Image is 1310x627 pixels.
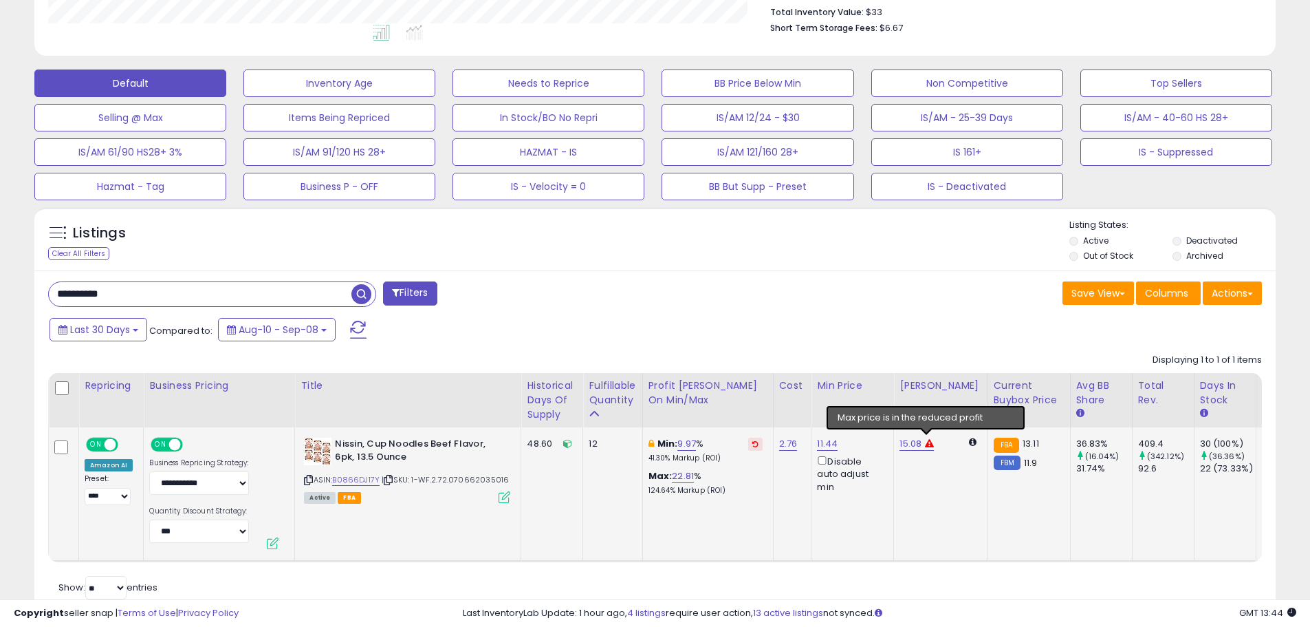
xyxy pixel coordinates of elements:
a: 15.08 [899,437,921,451]
button: Business P - OFF [243,173,435,200]
li: $33 [770,3,1252,19]
span: 13.11 [1023,437,1039,450]
span: | SKU: 1-WF.2.72.070662035016 [382,474,509,485]
button: IS 161+ [871,138,1063,166]
button: IS/AM 61/90 HS28+ 3% [34,138,226,166]
div: Cost [779,379,806,393]
b: Nissin, Cup Noodles Beef Flavor, 6pk, 13.5 Ounce [335,438,502,467]
b: Total Inventory Value: [770,6,864,18]
button: IS/AM 121/160 28+ [662,138,853,166]
div: 30 (100%) [1200,438,1256,450]
div: 12 [589,438,631,450]
span: ON [153,439,170,451]
p: 124.64% Markup (ROI) [648,486,763,496]
span: 2025-10-9 13:44 GMT [1239,606,1296,619]
div: % [648,438,763,463]
img: 61nZdDYEXfS._SL40_.jpg [304,438,331,465]
button: IS - Velocity = 0 [452,173,644,200]
button: In Stock/BO No Repri [452,104,644,131]
a: Privacy Policy [178,606,239,619]
div: [PERSON_NAME] [899,379,981,393]
div: 409.4 [1138,438,1194,450]
button: Aug-10 - Sep-08 [218,318,336,341]
span: All listings currently available for purchase on Amazon [304,492,336,504]
div: Preset: [85,474,133,505]
button: Needs to Reprice [452,70,644,97]
a: 9.97 [677,437,696,451]
div: Current Buybox Price [994,379,1065,407]
button: HAZMAT - IS [452,138,644,166]
div: 31.74% [1076,463,1132,475]
label: Archived [1186,250,1223,262]
button: Filters [383,281,437,306]
button: IS/AM 12/24 - $30 [662,104,853,131]
b: Min: [657,437,678,450]
div: Business Pricing [149,379,289,393]
small: (342.12%) [1147,451,1184,462]
button: Top Sellers [1080,70,1272,97]
button: Save View [1062,281,1134,305]
span: 11.9 [1024,456,1038,469]
small: Days In Stock. [1200,407,1208,420]
span: Columns [1145,286,1188,300]
button: BB But Supp - Preset [662,173,853,200]
span: FBA [338,492,361,504]
b: Max: [648,469,673,482]
button: Default [34,70,226,97]
a: 2.76 [779,437,798,451]
button: Last 30 Days [50,318,147,341]
small: (36.36%) [1209,451,1245,462]
label: Out of Stock [1083,250,1133,262]
div: Min Price [817,379,888,393]
p: 41.30% Markup (ROI) [648,454,763,463]
button: IS/AM 91/120 HS 28+ [243,138,435,166]
div: ASIN: [304,438,510,502]
div: Avg BB Share [1076,379,1126,407]
p: Listing States: [1069,219,1276,232]
small: FBM [994,456,1020,470]
div: Disable auto adjust min [817,454,883,493]
div: 92.6 [1138,463,1194,475]
button: Columns [1136,281,1201,305]
button: IS/AM - 25-39 Days [871,104,1063,131]
button: Actions [1203,281,1262,305]
div: Total Rev. [1138,379,1188,407]
div: Profit [PERSON_NAME] on Min/Max [648,379,767,407]
th: The percentage added to the cost of goods (COGS) that forms the calculator for Min & Max prices. [642,373,773,427]
div: Amazon AI [85,459,133,471]
div: Clear All Filters [48,247,109,260]
b: Short Term Storage Fees: [770,22,877,34]
div: Title [301,379,515,393]
label: Active [1083,235,1109,246]
button: Items Being Repriced [243,104,435,131]
span: Show: entries [58,581,157,594]
div: 41% [1262,438,1307,450]
div: Repricing [85,379,138,393]
small: FBA [994,438,1019,453]
button: BB Price Below Min [662,70,853,97]
a: 13 active listings [753,606,823,619]
span: OFF [116,439,138,451]
div: seller snap | | [14,607,239,620]
small: Avg BB Share. [1076,407,1084,420]
label: Business Repricing Strategy: [149,458,249,468]
div: Last InventoryLab Update: 1 hour ago, require user action, not synced. [463,607,1296,620]
span: ON [87,439,105,451]
div: % [648,470,763,496]
a: 4 listings [627,606,666,619]
button: Inventory Age [243,70,435,97]
label: Quantity Discount Strategy: [149,507,249,516]
span: OFF [181,439,203,451]
label: Deactivated [1186,235,1238,246]
div: Displaying 1 to 1 of 1 items [1153,354,1262,367]
span: Aug-10 - Sep-08 [239,323,318,337]
button: IS/AM - 40-60 HS 28+ [1080,104,1272,131]
h5: Listings [73,224,126,243]
div: 48.60 [527,438,572,450]
div: Historical Days Of Supply [527,379,577,422]
span: $6.67 [880,21,903,34]
small: (16.04%) [1085,451,1119,462]
a: B0866DJ17Y [332,474,380,486]
div: Days In Stock [1200,379,1250,407]
strong: Copyright [14,606,64,619]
